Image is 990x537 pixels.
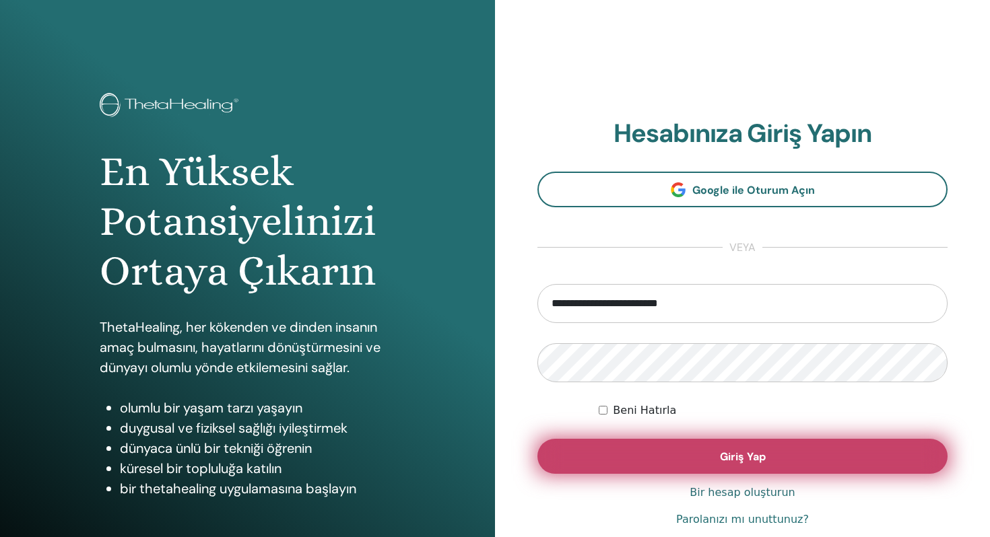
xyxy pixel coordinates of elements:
font: Giriş Yap [720,450,766,464]
font: Hesabınıza Giriş Yapın [614,116,872,150]
font: Bir hesap oluşturun [690,486,795,499]
font: duygusal ve fiziksel sağlığı iyileştirmek [120,419,348,437]
font: bir thetahealing uygulamasına başlayın [120,480,356,497]
font: dünyaca ünlü bir tekniği öğrenin [120,439,312,457]
a: Parolanızı mı unuttunuz? [676,511,809,528]
font: küresel bir topluluğa katılın [120,460,282,477]
font: veya [729,240,756,254]
font: ThetaHealing, her kökenden ve dinden insanın amaç bulmasını, hayatlarını dönüştürmesini ve dünyay... [100,318,381,376]
font: En Yüksek Potansiyelinizi Ortaya Çıkarın [100,147,376,295]
font: Beni Hatırla [613,404,676,417]
button: Giriş Yap [537,439,948,474]
div: Beni süresiz olarak veya manuel olarak çıkış yapana kadar kimlik doğrulamalı tut [599,402,948,419]
font: olumlu bir yaşam tarzı yaşayın [120,399,302,417]
a: Google ile Oturum Açın [537,172,948,207]
font: Google ile Oturum Açın [692,183,815,197]
a: Bir hesap oluşturun [690,485,795,501]
font: Parolanızı mı unuttunuz? [676,513,809,526]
